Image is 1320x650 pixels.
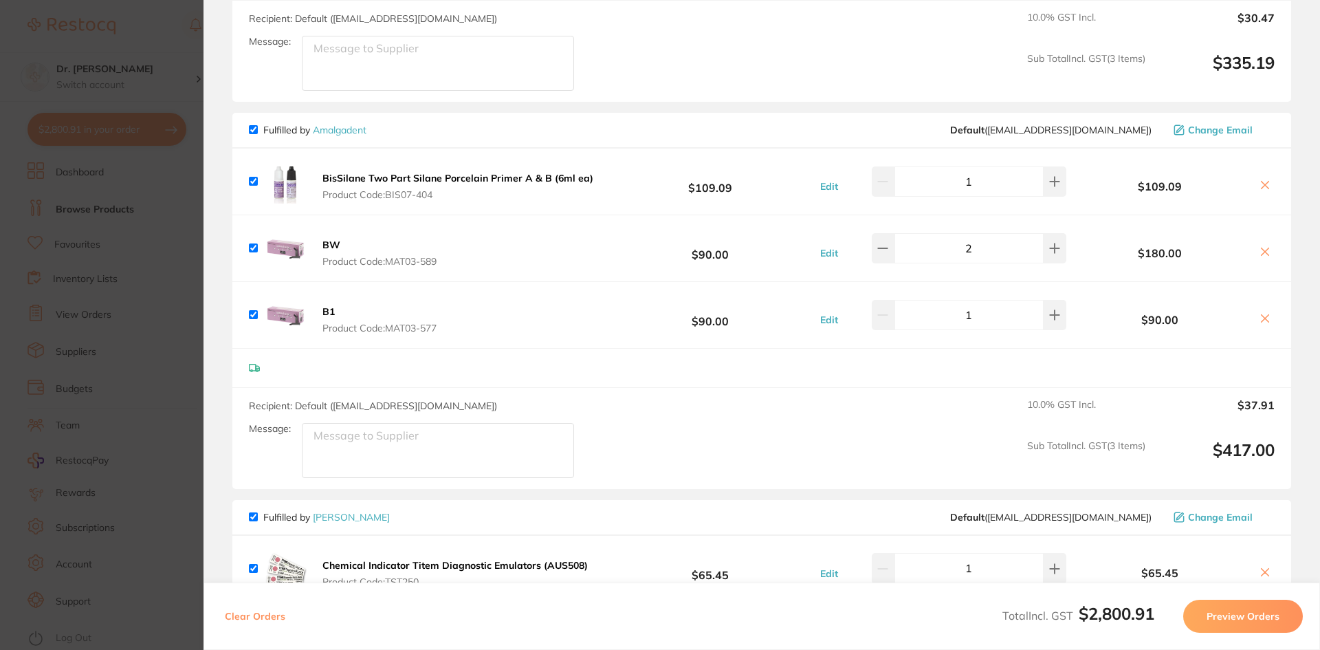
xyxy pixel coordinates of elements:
p: Fulfilled by [263,124,366,136]
span: 10.0 % GST Incl. [1027,12,1145,42]
b: Default [950,124,984,136]
button: BW Product Code:MAT03-589 [318,239,441,268]
b: $65.45 [1070,567,1250,579]
b: B1 [322,305,335,318]
b: $109.09 [1070,180,1250,193]
output: $417.00 [1156,440,1275,478]
b: Default [950,511,984,523]
span: 10.0 % GST Incl. [1027,399,1145,429]
button: Edit [816,567,842,580]
span: Sub Total Incl. GST ( 3 Items) [1027,440,1145,478]
img: Nnh1N3Q3aA [263,547,307,591]
button: Preview Orders [1183,600,1303,633]
b: BW [322,239,340,251]
span: Recipient: Default ( [EMAIL_ADDRESS][DOMAIN_NAME] ) [249,400,497,412]
span: Sub Total Incl. GST ( 3 Items) [1027,53,1145,91]
a: [PERSON_NAME] [313,511,390,523]
label: Message: [249,36,291,47]
b: $90.00 [608,302,813,327]
output: $335.19 [1156,53,1275,91]
p: Fulfilled by [263,512,390,523]
img: dnQ4aWZjaQ [263,226,307,270]
button: Chemical Indicator Titem Diagnostic Emulators (AUS508) Product Code:TST250 [318,559,592,588]
b: $2,800.91 [1079,603,1154,624]
b: $65.45 [608,556,813,581]
img: aTgxN3BoNQ [263,293,307,337]
span: save@adamdental.com.au [950,512,1152,523]
span: Product Code: MAT03-577 [322,323,437,334]
label: Message: [249,423,291,435]
button: Edit [816,247,842,259]
button: Change Email [1169,124,1275,136]
span: Change Email [1188,512,1253,523]
b: Chemical Indicator Titem Diagnostic Emulators (AUS508) [322,559,588,572]
a: Amalgadent [313,124,366,136]
b: $90.00 [608,235,813,261]
b: BisSilane Two Part Silane Porcelain Primer A & B (6ml ea) [322,172,593,184]
span: Total Incl. GST [1002,609,1154,622]
span: Product Code: MAT03-589 [322,256,437,267]
span: Product Code: BIS07-404 [322,189,593,200]
button: Change Email [1169,511,1275,523]
button: BisSilane Two Part Silane Porcelain Primer A & B (6ml ea) Product Code:BIS07-404 [318,172,597,201]
b: $109.09 [608,169,813,194]
b: $90.00 [1070,314,1250,326]
span: Change Email [1188,124,1253,136]
output: $30.47 [1156,12,1275,42]
span: Recipient: Default ( [EMAIL_ADDRESS][DOMAIN_NAME] ) [249,12,497,25]
button: B1 Product Code:MAT03-577 [318,305,441,334]
img: Y2Fyc3k0dA [263,160,307,204]
button: Clear Orders [221,600,289,633]
button: Edit [816,180,842,193]
span: info@amalgadent.com.au [950,124,1152,136]
output: $37.91 [1156,399,1275,429]
button: Edit [816,314,842,326]
b: $180.00 [1070,247,1250,259]
span: Product Code: TST250 [322,576,588,587]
